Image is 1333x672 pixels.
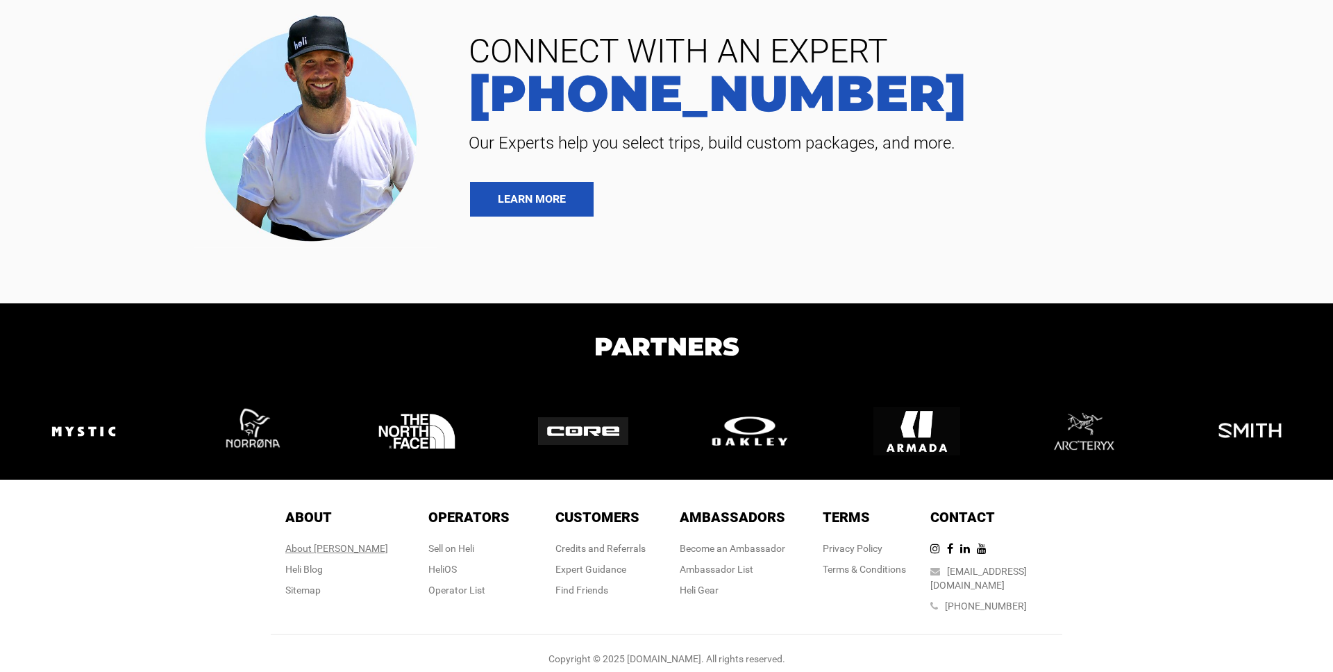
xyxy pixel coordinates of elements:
a: LEARN MORE [470,182,594,217]
a: Heli Blog [285,564,323,575]
img: logo [1040,388,1127,475]
img: logo [374,388,460,475]
img: logo [705,413,795,448]
div: Sell on Heli [428,541,510,555]
a: [PHONE_NUMBER] [458,68,1312,118]
div: Sitemap [285,583,388,597]
span: About [285,509,332,526]
img: contact our team [194,3,437,249]
a: HeliOS [428,564,457,575]
a: Privacy Policy [823,543,882,554]
img: logo [207,388,294,475]
span: Customers [555,509,639,526]
span: Contact [930,509,995,526]
a: Expert Guidance [555,564,626,575]
div: Ambassador List [680,562,785,576]
span: Ambassadors [680,509,785,526]
img: logo [1207,388,1293,475]
div: About [PERSON_NAME] [285,541,388,555]
img: logo [40,388,127,475]
a: Heli Gear [680,585,719,596]
a: [PHONE_NUMBER] [945,600,1027,612]
div: Find Friends [555,583,646,597]
div: Copyright © 2025 [DOMAIN_NAME]. All rights reserved. [271,652,1062,666]
span: Our Experts help you select trips, build custom packages, and more. [458,132,1312,154]
a: Credits and Referrals [555,543,646,554]
img: logo [538,417,628,445]
a: Become an Ambassador [680,543,785,554]
a: Terms & Conditions [823,564,906,575]
span: CONNECT WITH AN EXPERT [458,35,1312,68]
img: logo [873,388,960,475]
span: Operators [428,509,510,526]
div: Operator List [428,583,510,597]
span: Terms [823,509,870,526]
a: [EMAIL_ADDRESS][DOMAIN_NAME] [930,566,1027,591]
